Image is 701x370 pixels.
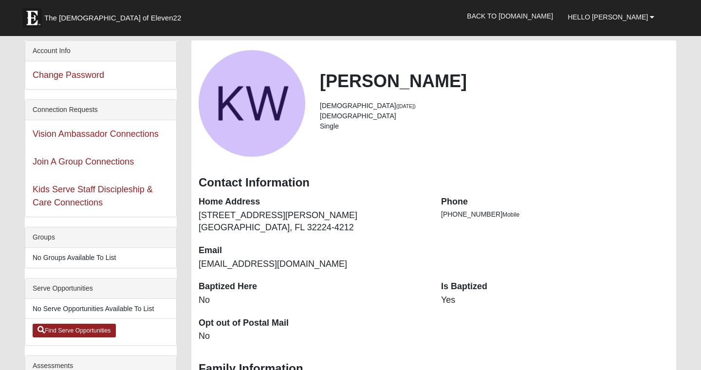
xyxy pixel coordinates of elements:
li: [DEMOGRAPHIC_DATA] [320,101,669,111]
div: Serve Opportunities [25,278,176,299]
span: Mobile [502,211,519,218]
div: Connection Requests [25,100,176,120]
a: Join A Group Connections [33,157,134,166]
h3: Contact Information [199,176,669,190]
a: The [DEMOGRAPHIC_DATA] of Eleven22 [18,3,212,28]
a: Kids Serve Staff Discipleship & Care Connections [33,185,153,207]
a: Find Serve Opportunities [33,324,116,337]
a: Change Password [33,70,104,80]
li: [PHONE_NUMBER] [441,209,669,220]
dt: Is Baptized [441,280,669,293]
li: No Groups Available To List [25,248,176,268]
div: Account Info [25,41,176,61]
dt: Email [199,244,426,257]
dd: No [199,294,426,307]
li: Single [320,121,669,131]
li: No Serve Opportunities Available To List [25,299,176,319]
span: Hello [PERSON_NAME] [568,13,648,21]
small: ([DATE]) [396,103,416,109]
a: Hello [PERSON_NAME] [560,5,662,29]
dt: Baptized Here [199,280,426,293]
div: Groups [25,227,176,248]
dd: Yes [441,294,669,307]
a: View Fullsize Photo [199,50,305,157]
a: Vision Ambassador Connections [33,129,159,139]
a: Back to [DOMAIN_NAME] [460,4,560,28]
h2: [PERSON_NAME] [320,71,669,92]
span: The [DEMOGRAPHIC_DATA] of Eleven22 [44,13,181,23]
dd: [STREET_ADDRESS][PERSON_NAME] [GEOGRAPHIC_DATA], FL 32224-4212 [199,209,426,234]
dd: [EMAIL_ADDRESS][DOMAIN_NAME] [199,258,426,271]
dt: Home Address [199,196,426,208]
dd: No [199,330,426,343]
dt: Phone [441,196,669,208]
dt: Opt out of Postal Mail [199,317,426,330]
img: Eleven22 logo [22,8,42,28]
li: [DEMOGRAPHIC_DATA] [320,111,669,121]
